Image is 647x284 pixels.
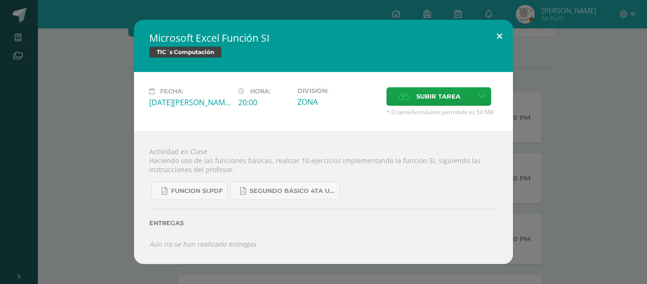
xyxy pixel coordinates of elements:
label: División: [297,87,379,94]
button: Close (Esc) [486,20,513,52]
span: TIC´s Computación [149,46,222,58]
a: SEGUNDO BÁSICO 4TA UNIDAD.pdf [230,182,340,200]
div: ZONA [297,97,379,107]
span: * El tamaño máximo permitido es 50 MB [386,108,498,116]
div: [DATE][PERSON_NAME] [149,97,231,108]
span: Hora: [250,88,270,95]
span: FUNCION SI.pdf [171,187,223,195]
span: Subir tarea [416,88,460,105]
label: Entregas [149,220,498,227]
span: SEGUNDO BÁSICO 4TA UNIDAD.pdf [250,187,335,195]
h2: Microsoft Excel Función SI [149,31,498,45]
a: FUNCION SI.pdf [152,182,228,200]
i: Aún no se han realizado entregas [149,239,256,248]
div: Actividad en Clase Haciendo uso de las funciones básicas, realizar 10 ejercicios implementando la... [134,131,513,264]
div: 20:00 [238,97,290,108]
span: Fecha: [160,88,183,95]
